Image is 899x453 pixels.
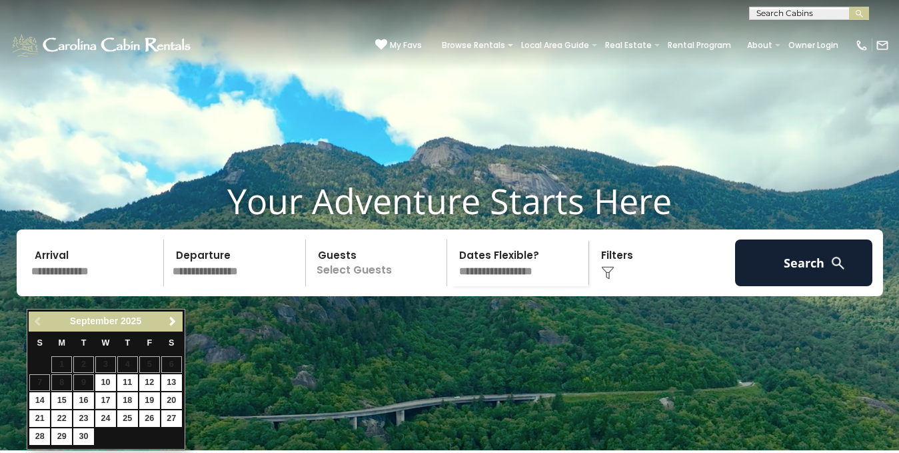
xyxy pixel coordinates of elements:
[161,392,182,409] a: 20
[51,428,72,445] a: 29
[735,240,873,286] button: Search
[95,410,116,427] a: 24
[435,36,512,55] a: Browse Rentals
[740,36,779,55] a: About
[29,410,50,427] a: 21
[58,338,65,348] span: Monday
[855,39,868,52] img: phone-regular-white.png
[102,338,110,348] span: Wednesday
[830,255,846,272] img: search-regular-white.png
[167,316,178,327] span: Next
[310,240,447,286] p: Select Guests
[95,392,116,409] a: 17
[139,410,160,427] a: 26
[139,392,160,409] a: 19
[51,392,72,409] a: 15
[661,36,738,55] a: Rental Program
[10,32,195,59] img: White-1-1-2.png
[169,338,174,348] span: Saturday
[876,39,889,52] img: mail-regular-white.png
[95,374,116,391] a: 10
[70,316,118,326] span: September
[147,338,152,348] span: Friday
[117,374,138,391] a: 11
[51,410,72,427] a: 22
[514,36,596,55] a: Local Area Guide
[161,374,182,391] a: 13
[121,316,141,326] span: 2025
[598,36,658,55] a: Real Estate
[390,39,422,51] span: My Favs
[125,338,131,348] span: Thursday
[139,374,160,391] a: 12
[37,338,43,348] span: Sunday
[81,338,87,348] span: Tuesday
[29,428,50,445] a: 28
[10,180,889,221] h1: Your Adventure Starts Here
[165,314,181,330] a: Next
[73,410,94,427] a: 23
[117,410,138,427] a: 25
[73,392,94,409] a: 16
[29,392,50,409] a: 14
[117,392,138,409] a: 18
[375,39,422,52] a: My Favs
[161,410,182,427] a: 27
[601,266,614,280] img: filter--v1.png
[73,428,94,445] a: 30
[782,36,845,55] a: Owner Login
